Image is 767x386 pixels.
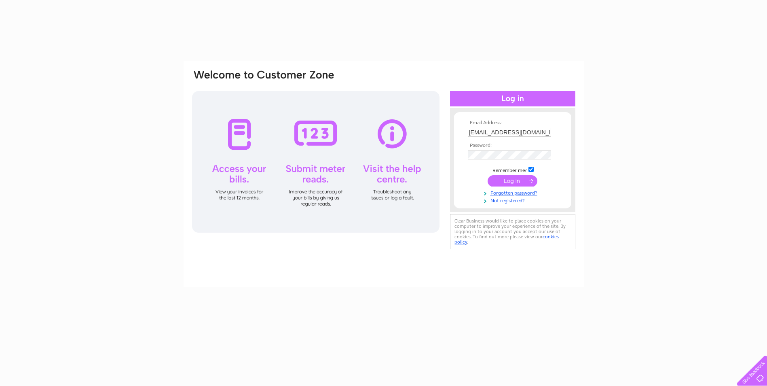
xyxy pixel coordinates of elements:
[466,165,560,174] td: Remember me?
[466,120,560,126] th: Email Address:
[454,234,559,245] a: cookies policy
[466,143,560,148] th: Password:
[468,196,560,204] a: Not registered?
[450,214,575,249] div: Clear Business would like to place cookies on your computer to improve your experience of the sit...
[488,175,537,187] input: Submit
[468,189,560,196] a: Forgotten password?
